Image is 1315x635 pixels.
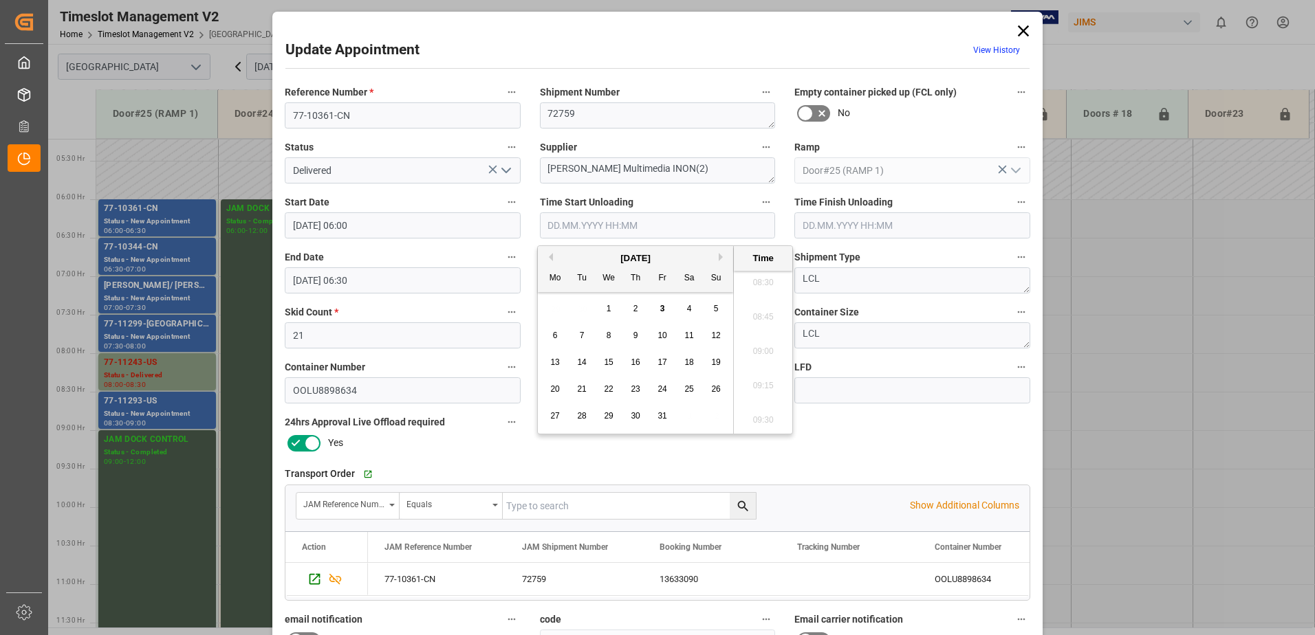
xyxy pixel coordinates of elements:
span: JAM Reference Number [384,542,472,552]
div: 13633090 [643,563,781,595]
button: 24hrs Approval Live Offload required [503,413,521,431]
button: Time Start Unloading [757,193,775,211]
div: Choose Wednesday, October 1st, 2025 [600,300,618,317]
a: View History [973,45,1020,55]
button: Empty container picked up (FCL only) [1012,83,1030,101]
div: Choose Friday, October 3rd, 2025 [654,300,671,317]
span: email notification [285,612,362,627]
span: 12 [711,331,720,340]
button: open menu [1004,160,1025,181]
span: 20 [550,384,559,394]
button: open menu [495,160,515,181]
button: Container Size [1012,303,1030,321]
span: 16 [631,357,640,367]
div: Choose Thursday, October 23rd, 2025 [627,381,644,398]
div: Th [627,270,644,287]
button: Previous Month [545,253,553,261]
span: Skid Count [285,305,338,320]
button: code [757,610,775,628]
button: Time Finish Unloading [1012,193,1030,211]
button: Next Month [719,253,727,261]
button: open menu [296,493,400,519]
span: 17 [657,357,666,367]
span: Tracking Number [797,542,860,552]
div: Choose Friday, October 10th, 2025 [654,327,671,344]
button: Start Date [503,193,521,211]
div: Choose Sunday, October 12th, 2025 [708,327,725,344]
span: 29 [604,411,613,421]
span: 23 [631,384,640,394]
div: Choose Tuesday, October 28th, 2025 [574,408,591,425]
span: 8 [607,331,611,340]
div: Choose Wednesday, October 22nd, 2025 [600,381,618,398]
div: Choose Saturday, October 11th, 2025 [681,327,698,344]
span: 4 [687,304,692,313]
button: open menu [400,493,503,519]
div: month 2025-10 [542,296,730,430]
div: Choose Tuesday, October 21st, 2025 [574,381,591,398]
input: DD.MM.YYYY HH:MM [285,212,521,238]
span: Reference Number [285,85,373,100]
span: Time Start Unloading [540,195,633,210]
div: Su [708,270,725,287]
div: Choose Thursday, October 9th, 2025 [627,327,644,344]
div: Equals [406,495,488,511]
button: search button [730,493,756,519]
button: Shipment Number [757,83,775,101]
div: We [600,270,618,287]
span: 7 [580,331,585,340]
div: Choose Friday, October 17th, 2025 [654,354,671,371]
span: Start Date [285,195,329,210]
button: Skid Count * [503,303,521,321]
span: 18 [684,357,693,367]
span: 24hrs Approval Live Offload required [285,415,445,430]
textarea: LCL [794,267,1030,293]
span: Supplier [540,140,577,155]
div: Choose Monday, October 20th, 2025 [547,381,564,398]
span: Yes [328,436,343,450]
span: 13 [550,357,559,367]
div: Choose Friday, October 31st, 2025 [654,408,671,425]
div: Mo [547,270,564,287]
input: DD.MM.YYYY HH:MM [540,212,776,238]
span: 21 [577,384,586,394]
span: 6 [553,331,558,340]
div: Choose Friday, October 24th, 2025 [654,381,671,398]
button: email notification [503,610,521,628]
div: Press SPACE to select this row. [285,563,368,596]
span: 10 [657,331,666,340]
div: Action [302,542,326,552]
div: Choose Tuesday, October 7th, 2025 [574,327,591,344]
span: code [540,612,561,627]
div: 77-10361-CN [368,563,506,595]
div: Choose Saturday, October 18th, 2025 [681,354,698,371]
button: Shipment Type [1012,248,1030,266]
div: Choose Monday, October 6th, 2025 [547,327,564,344]
input: Type to search [503,493,756,519]
div: Choose Monday, October 13th, 2025 [547,354,564,371]
textarea: 72759 [540,102,776,129]
span: 31 [657,411,666,421]
div: Choose Sunday, October 5th, 2025 [708,300,725,317]
div: Tu [574,270,591,287]
span: 14 [577,357,586,367]
span: 9 [633,331,638,340]
span: Container Size [794,305,859,320]
div: Fr [654,270,671,287]
span: 25 [684,384,693,394]
h2: Update Appointment [285,39,420,61]
span: Transport Order [285,467,355,481]
span: Container Number [935,542,1001,552]
span: 26 [711,384,720,394]
span: 5 [714,304,719,313]
span: 11 [684,331,693,340]
input: Type to search/select [794,157,1030,183]
span: 3 [660,304,665,313]
div: Choose Thursday, October 16th, 2025 [627,354,644,371]
span: Booking Number [660,542,721,552]
textarea: [PERSON_NAME] Multimedia INON(2) [540,157,776,183]
span: No [838,106,850,120]
span: LFD [794,360,812,375]
button: End Date [503,248,521,266]
div: Choose Sunday, October 26th, 2025 [708,381,725,398]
